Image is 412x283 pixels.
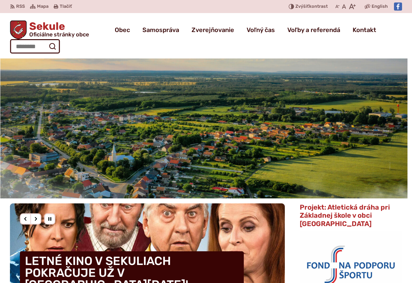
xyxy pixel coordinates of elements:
[20,213,31,225] div: Predošlý slajd
[44,213,55,225] div: Pozastaviť pohyb slajdera
[192,21,234,39] a: Zverejňovanie
[37,3,49,10] span: Mapa
[115,21,130,39] a: Obec
[295,4,328,9] span: kontrast
[353,21,376,39] a: Kontakt
[30,213,41,225] div: Nasledujúci slajd
[370,3,389,10] a: English
[394,2,402,11] img: Prejsť na Facebook stránku
[300,203,390,228] span: Projekt: Atletická dráha pri Základnej škole v obci [GEOGRAPHIC_DATA]
[287,21,340,39] a: Voľby a referendá
[60,4,72,9] span: Tlačiť
[27,21,89,37] h1: Sekule
[10,21,89,39] a: Logo Sekule, prejsť na domovskú stránku.
[372,3,388,10] span: English
[247,21,275,39] a: Voľný čas
[142,21,179,39] a: Samospráva
[29,32,89,37] span: Oficiálne stránky obce
[10,21,27,39] img: Prejsť na domovskú stránku
[295,4,309,9] span: Zvýšiť
[16,3,25,10] span: RSS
